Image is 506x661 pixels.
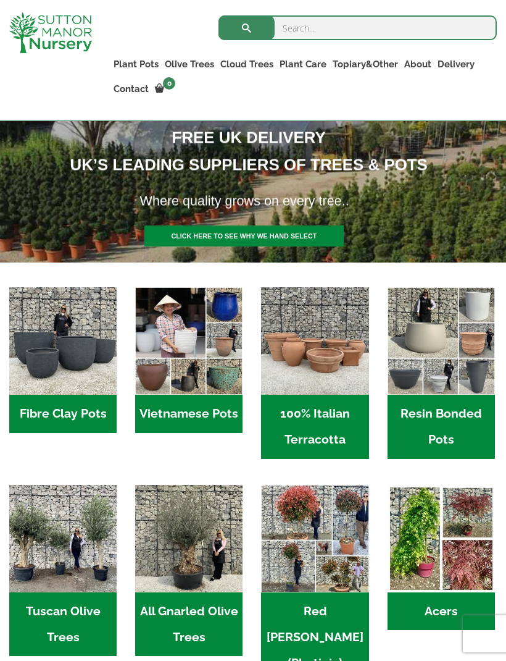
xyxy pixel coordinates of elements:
[218,15,497,40] input: Search...
[152,80,179,98] a: 0
[9,287,117,395] img: Home - 8194B7A3 2818 4562 B9DD 4EBD5DC21C71 1 105 c 1
[261,485,368,592] img: Home - F5A23A45 75B5 4929 8FB2 454246946332
[388,287,495,395] img: Home - 67232D1B A461 444F B0F6 BDEDC2C7E10B 1 105 c
[261,287,368,395] img: Home - 1B137C32 8D99 4B1A AA2F 25D5E514E47D 1 105 c
[135,287,243,395] img: Home - 6E921A5B 9E2F 4B13 AB99 4EF601C89C59 1 105 c
[261,395,368,459] h2: 100% Italian Terracotta
[9,592,117,657] h2: Tuscan Olive Trees
[401,56,434,73] a: About
[163,77,175,90] span: 0
[135,485,243,657] a: Visit product category All Gnarled Olive Trees
[276,56,330,73] a: Plant Care
[388,592,495,631] h2: Acers
[330,56,401,73] a: Topiary&Other
[434,56,478,73] a: Delivery
[388,485,495,592] img: Home - Untitled Project 4
[388,485,495,631] a: Visit product category Acers
[135,592,243,657] h2: All Gnarled Olive Trees
[110,80,152,98] a: Contact
[9,287,117,433] a: Visit product category Fibre Clay Pots
[110,56,162,73] a: Plant Pots
[135,287,243,433] a: Visit product category Vietnamese Pots
[162,56,217,73] a: Olive Trees
[9,395,117,433] h2: Fibre Clay Pots
[9,485,117,657] a: Visit product category Tuscan Olive Trees
[9,12,92,53] img: logo
[135,395,243,433] h2: Vietnamese Pots
[388,395,495,459] h2: Resin Bonded Pots
[217,56,276,73] a: Cloud Trees
[261,287,368,459] a: Visit product category 100% Italian Terracotta
[9,485,117,592] img: Home - 7716AD77 15EA 4607 B135 B37375859F10
[388,287,495,459] a: Visit product category Resin Bonded Pots
[135,485,243,592] img: Home - 5833C5B7 31D0 4C3A 8E42 DB494A1738DB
